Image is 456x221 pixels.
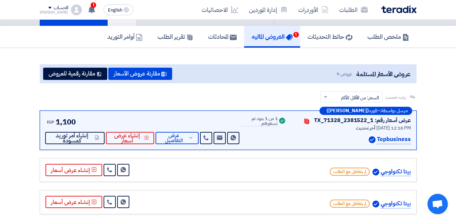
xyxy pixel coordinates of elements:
div: الحساب [54,5,68,11]
a: الاحصائيات [196,2,243,18]
button: إنشاء عرض أسعار [45,164,102,176]
span: رتب حسب [386,93,405,101]
button: إنشاء أمر توريد كمسودة [45,132,104,144]
a: الأوردرات [293,2,334,18]
h5: المحادثات [208,33,237,40]
span: [DATE] 12:18 PM [376,124,411,132]
a: تقرير الطلب [150,26,201,48]
a: الطلبات [334,2,373,18]
span: لم يتفاعل مع الطلب [330,168,370,176]
a: المحادثات [201,26,244,48]
h5: حائط التحديثات [308,33,352,40]
p: بيتا تكنولوجي [381,167,411,176]
a: أوامر التوريد [100,26,150,48]
button: مقارنة رقمية للعروض [43,68,107,80]
img: profile_test.png [71,4,82,15]
span: إنشاء أمر توريد كمسودة [51,133,93,143]
img: Verified Account [372,201,379,207]
p: بيتا تكنولوجي [381,199,411,208]
a: إدارة الموردين [243,2,293,18]
span: EGP [47,119,55,125]
div: Open chat [427,194,448,214]
a: العروض الماليه1 [244,26,300,48]
span: أخر تحديث [356,124,375,132]
span: لم يتفاعل مع الطلب [330,200,370,208]
span: English [108,8,122,13]
h5: ملخص الطلب [367,33,409,40]
h5: العروض الماليه [252,33,293,40]
span: عرض التفاصيل [161,133,187,143]
div: [PERSON_NAME] [40,11,69,14]
span: 1 [293,32,299,37]
div: عرض أسعار رقم: TX_71328_2381522_1 [314,116,411,124]
div: – [320,107,412,115]
h5: أوامر التوريد [107,33,143,40]
button: مقارنة عروض الأسعار [108,68,172,80]
div: 1 من 1 بنود تم تسعيرهم [241,116,278,126]
span: المورد [369,108,377,113]
b: ([PERSON_NAME]) [327,108,369,113]
img: Teradix logo [381,5,417,13]
p: Topbusiness [377,135,411,144]
span: 1,100 [56,116,76,128]
img: Verified Account [369,136,376,143]
span: إنشاء عرض أسعار [111,133,143,143]
a: ملخص الطلب [360,26,417,48]
span: السعر: من الأقل للأكثر [341,94,379,101]
button: عرض التفاصيل [156,132,199,144]
button: إنشاء عرض أسعار [45,196,102,208]
button: إنشاء عرض أسعار [106,132,154,144]
button: English [104,4,133,15]
span: 1 [91,2,96,8]
span: عروض الأسعار المستلمة [356,69,410,79]
img: Verified Account [372,169,379,175]
h5: تقرير الطلب [158,33,193,40]
span: مرسل بواسطة: [380,108,408,113]
span: عروض 9 [336,70,352,78]
a: حائط التحديثات [300,26,360,48]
